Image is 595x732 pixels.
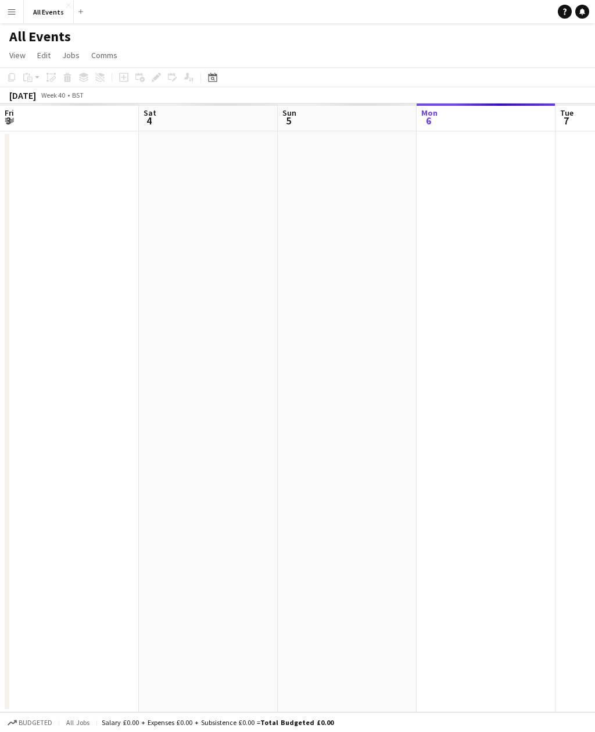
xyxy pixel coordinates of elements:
span: Tue [560,108,574,118]
h1: All Events [9,28,71,45]
a: View [5,48,30,63]
a: Jobs [58,48,84,63]
span: Jobs [62,50,80,60]
span: 7 [558,114,574,127]
a: Edit [33,48,55,63]
span: 6 [420,114,438,127]
span: All jobs [64,718,92,727]
button: Budgeted [6,716,54,729]
button: All Events [24,1,74,23]
span: Sun [282,108,296,118]
span: Budgeted [19,719,52,727]
span: Total Budgeted £0.00 [260,718,334,727]
span: View [9,50,26,60]
a: Comms [87,48,122,63]
span: 3 [3,114,14,127]
span: 4 [142,114,156,127]
span: Mon [421,108,438,118]
div: Salary £0.00 + Expenses £0.00 + Subsistence £0.00 = [102,718,334,727]
span: Edit [37,50,51,60]
span: Sat [144,108,156,118]
span: Fri [5,108,14,118]
span: Comms [91,50,117,60]
span: 5 [281,114,296,127]
div: BST [72,91,84,99]
span: Week 40 [38,91,67,99]
div: [DATE] [9,90,36,101]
